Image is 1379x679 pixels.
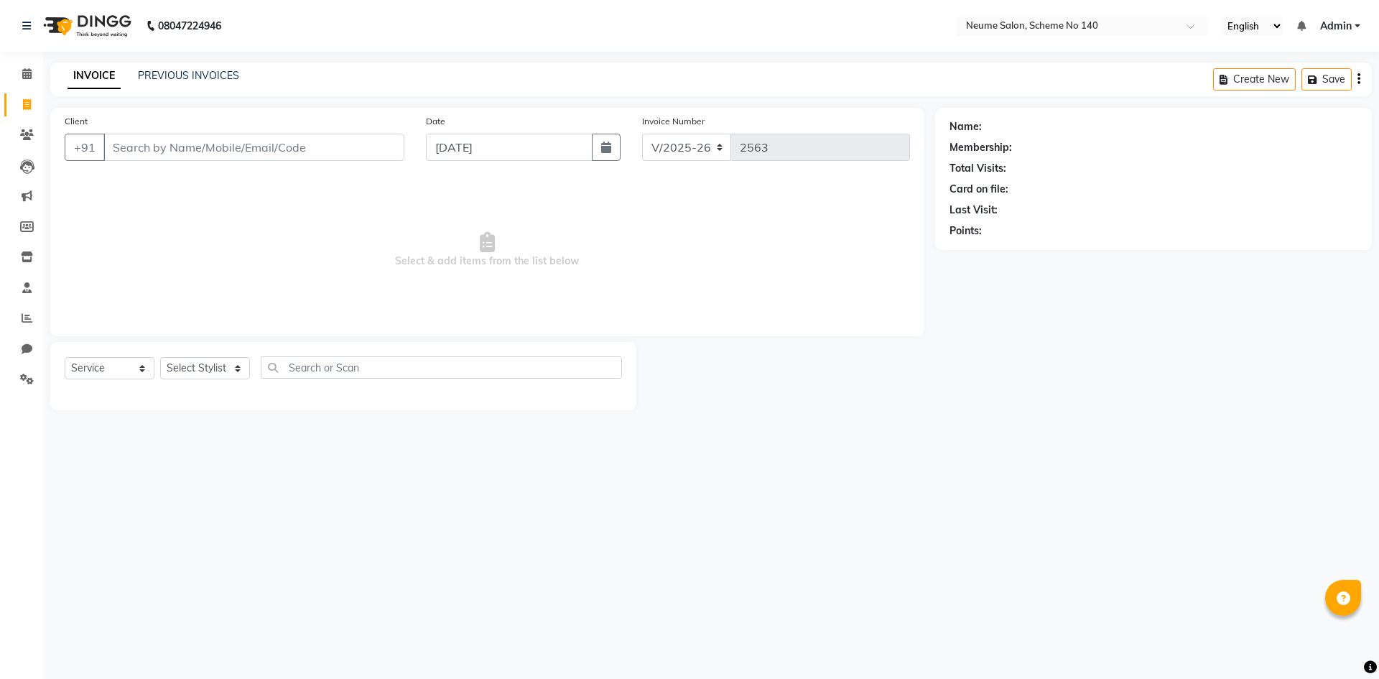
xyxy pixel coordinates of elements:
span: Select & add items from the list below [65,178,910,322]
div: Points: [949,223,982,239]
label: Invoice Number [642,115,705,128]
div: Last Visit: [949,203,998,218]
label: Client [65,115,88,128]
input: Search by Name/Mobile/Email/Code [103,134,404,161]
div: Total Visits: [949,161,1006,176]
div: Name: [949,119,982,134]
img: logo [37,6,135,46]
label: Date [426,115,445,128]
a: PREVIOUS INVOICES [138,69,239,82]
span: Admin [1320,19,1352,34]
button: Save [1301,68,1352,91]
b: 08047224946 [158,6,221,46]
input: Search or Scan [261,356,622,379]
div: Membership: [949,140,1012,155]
a: INVOICE [68,63,121,89]
button: +91 [65,134,105,161]
div: Card on file: [949,182,1008,197]
button: Create New [1213,68,1296,91]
